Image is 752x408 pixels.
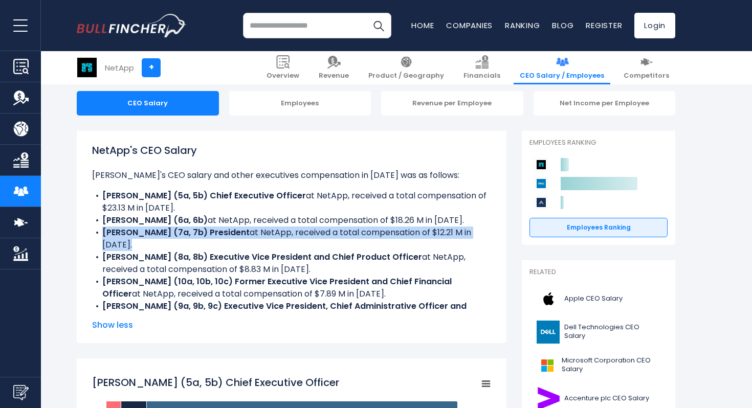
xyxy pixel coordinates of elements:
p: [PERSON_NAME]'s CEO salary and other executives compensation in [DATE] was as follows: [92,169,491,182]
li: at NetApp, received a total compensation of $5.41 M in [DATE]. [92,300,491,325]
a: Login [634,13,675,38]
a: Financials [457,51,506,84]
span: Financials [463,72,500,80]
img: NTAP logo [77,58,97,77]
b: [PERSON_NAME] (5a, 5b) Chief Executive Officer [102,190,306,201]
p: Related [529,268,668,277]
a: Register [586,20,622,31]
div: Employees [229,91,371,116]
span: Accenture plc CEO Salary [564,394,649,403]
span: Microsoft Corporation CEO Salary [562,356,661,374]
li: at NetApp, received a total compensation of $8.83 M in [DATE]. [92,251,491,276]
a: Home [411,20,434,31]
li: at NetApp, received a total compensation of $7.89 M in [DATE]. [92,276,491,300]
button: Search [366,13,391,38]
img: Arista Networks competitors logo [535,196,548,209]
b: [PERSON_NAME] (9a, 9b, 9c) Executive Vice President, Chief Administrative Officer and Corporate S... [102,300,467,324]
b: [PERSON_NAME] (7a, 7b) President [102,226,250,238]
li: at NetApp, received a total compensation of $18.26 M in [DATE]. [92,214,491,226]
a: Go to homepage [77,14,187,37]
li: at NetApp, received a total compensation of $23.13 M in [DATE]. [92,190,491,214]
img: AAPL logo [536,287,561,310]
b: [PERSON_NAME] (6a, 6b) [102,214,208,226]
div: NetApp [105,62,134,74]
li: at NetApp, received a total compensation of $12.21 M in [DATE]. [92,226,491,251]
b: [PERSON_NAME] (10a, 10b, 10c) Former Executive Vice President and Chief Financial Officer [102,276,452,300]
a: Dell Technologies CEO Salary [529,318,668,346]
b: [PERSON_NAME] (8a, 8b) Executive Vice President and Chief Product Officer [102,251,422,263]
img: NetApp competitors logo [535,158,548,171]
div: CEO Salary [77,91,219,116]
img: bullfincher logo [77,14,187,37]
span: Overview [267,72,299,80]
a: Revenue [313,51,355,84]
span: Apple CEO Salary [564,294,623,303]
img: MSFT logo [536,354,559,377]
a: + [142,58,161,77]
h1: NetApp's CEO Salary [92,143,491,158]
div: Net Income per Employee [534,91,676,116]
a: Microsoft Corporation CEO Salary [529,351,668,379]
a: Ranking [505,20,540,31]
a: Apple CEO Salary [529,285,668,313]
span: Competitors [624,72,669,80]
a: Companies [446,20,493,31]
a: Product / Geography [362,51,450,84]
p: Employees Ranking [529,139,668,147]
img: DELL logo [536,321,561,344]
span: Show less [92,319,491,331]
span: CEO Salary / Employees [520,72,604,80]
span: Dell Technologies CEO Salary [564,323,661,341]
a: Employees Ranking [529,218,668,237]
img: Dell Technologies competitors logo [535,177,548,190]
div: Revenue per Employee [381,91,523,116]
span: Revenue [319,72,349,80]
tspan: [PERSON_NAME] (5a, 5b) Chief Executive Officer [92,375,339,390]
a: CEO Salary / Employees [514,51,610,84]
a: Competitors [617,51,675,84]
span: Product / Geography [368,72,444,80]
a: Overview [260,51,305,84]
a: Blog [552,20,573,31]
